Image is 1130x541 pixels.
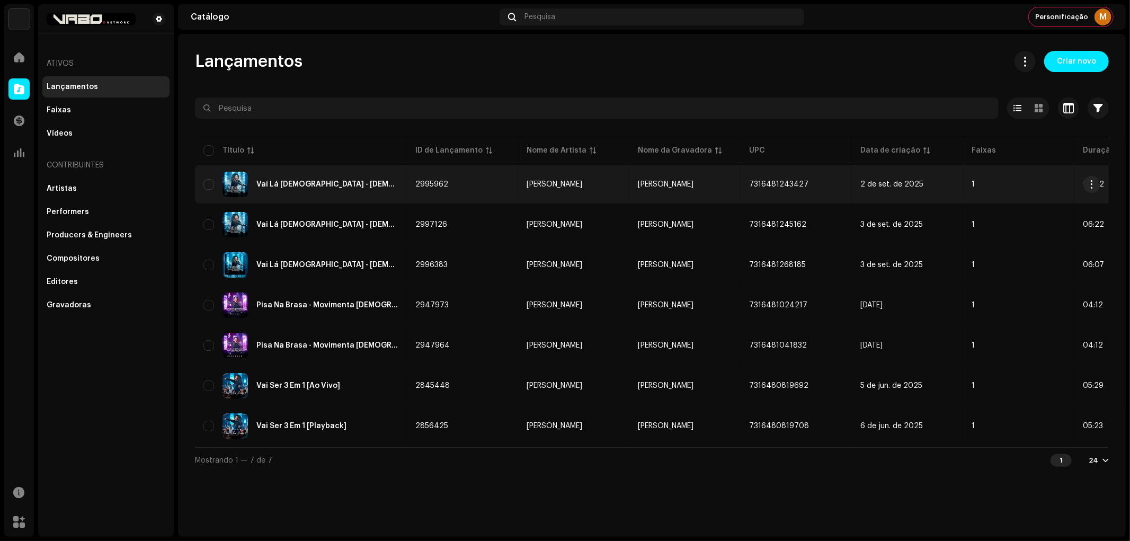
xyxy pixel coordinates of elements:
[195,51,302,72] span: Lançamentos
[415,342,450,349] span: 2947964
[527,181,621,188] span: Márcia Rocha
[415,422,448,430] span: 2856425
[47,13,136,25] img: 6b8d8d1f-bfc2-4dd6-b566-7ad458ba19ab
[1044,51,1109,72] button: Criar novo
[42,76,170,97] re-m-nav-item: Lançamentos
[256,422,346,430] div: Vai Ser 3 Em 1 [Playback]
[47,301,91,309] div: Gravadoras
[195,457,272,464] span: Mostrando 1 — 7 de 7
[1083,181,1104,188] span: 06:22
[749,181,808,188] span: 7316481243427
[415,181,448,188] span: 2995962
[1083,342,1103,349] span: 04:12
[749,221,806,228] span: 7316481245162
[527,342,621,349] span: Márcia Rocha
[749,422,809,430] span: 7316480819708
[527,301,621,309] span: Márcia Rocha
[8,8,30,30] img: 66bce8da-2cef-42a1-a8c4-ff775820a5f9
[256,261,398,269] div: Vai Lá Jesus - Deus Da Providência - Então Louve - Multidão - Use A Fé - Boas Lembranças [Playback]
[195,97,999,119] input: Pesquisa
[638,145,712,156] div: Nome da Gravadora
[527,382,621,389] span: Márcia Rocha
[223,333,248,358] img: 6a1aa585-0520-4d22-a9fc-e70c70e57659
[972,181,975,188] span: 1
[1089,456,1098,465] div: 24
[47,208,89,216] div: Performers
[1095,8,1111,25] div: M
[972,382,975,389] span: 1
[638,181,693,188] span: Márcia Rocha
[223,172,248,197] img: 7db12196-8686-4ea0-89b3-3dde28d859b7
[223,373,248,398] img: 52b170a9-3ddc-4969-8938-223e91866b4e
[860,422,923,430] span: 6 de jun. de 2025
[749,342,807,349] span: 7316481041832
[749,301,807,309] span: 7316481024217
[527,181,582,188] div: [PERSON_NAME]
[527,422,621,430] span: Márcia Rocha
[42,51,170,76] re-a-nav-header: Ativos
[223,292,248,318] img: 4685bbd5-3ef4-4806-bd67-f9a477301db9
[42,153,170,178] re-a-nav-header: Contribuintes
[527,342,582,349] div: [PERSON_NAME]
[527,261,621,269] span: Márcia Rocha
[256,301,398,309] div: Pisa Na Brasa - Movimenta Deus - Desce Com A Boca Na Terra [Ao Vivo]
[972,342,975,349] span: 1
[47,184,77,193] div: Artistas
[42,100,170,121] re-m-nav-item: Faixas
[860,382,922,389] span: 5 de jun. de 2025
[42,225,170,246] re-m-nav-item: Producers & Engineers
[191,13,495,21] div: Catálogo
[47,254,100,263] div: Compositores
[527,145,586,156] div: Nome de Artista
[1051,454,1072,467] div: 1
[749,261,806,269] span: 7316481268185
[256,342,398,349] div: Pisa Na Brasa - Movimenta Deus - Desce Com A Boca Na Terra [Playback]
[638,301,693,309] span: Márcia Rocha
[42,201,170,223] re-m-nav-item: Performers
[972,301,975,309] span: 1
[749,382,808,389] span: 7316480819692
[223,252,248,278] img: ca123e5c-8dd4-4e04-bebf-16d6d863a0ee
[42,123,170,144] re-m-nav-item: Vídeos
[860,301,883,309] span: 16 de jul. de 2025
[638,342,693,349] span: Márcia Rocha
[524,13,555,21] span: Pesquisa
[42,295,170,316] re-m-nav-item: Gravadoras
[42,248,170,269] re-m-nav-item: Compositores
[860,181,923,188] span: 2 de set. de 2025
[972,221,975,228] span: 1
[1035,13,1088,21] span: Personificação
[1057,51,1096,72] span: Criar novo
[223,212,248,237] img: 40dd76e5-f18a-45d3-8c5c-90fcfbbcab0f
[638,382,693,389] span: Márcia Rocha
[223,413,248,439] img: b50a9ea0-84cc-44db-adf4-86d3be34eb7e
[527,382,582,389] div: [PERSON_NAME]
[527,422,582,430] div: [PERSON_NAME]
[256,181,398,188] div: Vai Lá Jesus - Deus Da Providência - Então Louve - Multidão - Use A Fé - Boas Lembranças
[415,221,447,228] span: 2997126
[972,261,975,269] span: 1
[47,106,71,114] div: Faixas
[223,145,244,156] div: Título
[527,221,621,228] span: Márcia Rocha
[47,83,98,91] div: Lançamentos
[1083,422,1103,430] span: 05:23
[42,178,170,199] re-m-nav-item: Artistas
[256,382,340,389] div: Vai Ser 3 Em 1 [Ao Vivo]
[1083,221,1104,228] span: 06:22
[47,129,73,138] div: Vídeos
[527,221,582,228] div: [PERSON_NAME]
[415,301,449,309] span: 2947973
[415,382,450,389] span: 2845448
[972,422,975,430] span: 1
[1083,261,1104,269] span: 06:07
[256,221,398,228] div: Vai Lá Jesus - Deus Da Providência - Então Louve - Multidão - Use A Fé - Boas Lembranças
[638,221,693,228] span: Márcia Rocha
[860,342,883,349] span: 16 de jul. de 2025
[1083,382,1104,389] span: 05:29
[860,145,920,156] div: Data de criação
[638,422,693,430] span: Márcia Rocha
[527,261,582,269] div: [PERSON_NAME]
